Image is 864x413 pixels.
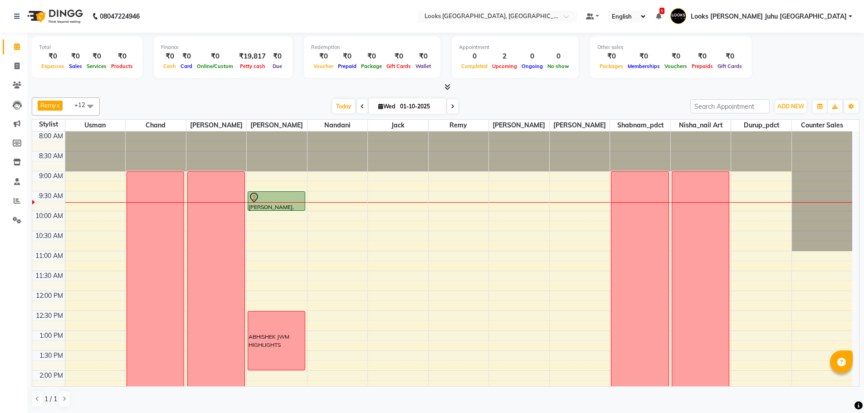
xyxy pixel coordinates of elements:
[690,99,770,113] input: Search Appointment
[311,44,433,51] div: Redemption
[792,120,852,131] span: Counter Sales
[186,120,247,131] span: [PERSON_NAME]
[38,331,65,340] div: 1:00 PM
[490,51,519,62] div: 2
[67,63,84,69] span: Sales
[161,63,178,69] span: Cash
[519,51,545,62] div: 0
[384,63,413,69] span: Gift Cards
[195,51,235,62] div: ₹0
[248,192,305,210] div: [PERSON_NAME], TK01, 09:30 AM-10:00 AM, Wash Shampoo(F)
[489,120,549,131] span: [PERSON_NAME]
[32,120,65,129] div: Stylist
[662,51,689,62] div: ₹0
[126,120,186,131] span: chand
[671,120,731,131] span: Nisha_nail art
[368,120,428,131] span: Jack
[731,120,791,131] span: Durup_pdct
[39,44,135,51] div: Total
[74,101,92,108] span: +12
[545,51,571,62] div: 0
[715,51,744,62] div: ₹0
[308,120,368,131] span: Nandani
[519,63,545,69] span: Ongoing
[37,191,65,201] div: 9:30 AM
[597,44,744,51] div: Other sales
[397,100,443,113] input: 2025-10-01
[413,51,433,62] div: ₹0
[38,371,65,380] div: 2:00 PM
[100,4,140,29] b: 08047224946
[67,51,84,62] div: ₹0
[178,63,195,69] span: Card
[178,51,195,62] div: ₹0
[625,51,662,62] div: ₹0
[40,102,56,109] span: Remy
[332,99,355,113] span: Today
[715,63,744,69] span: Gift Cards
[161,44,285,51] div: Finance
[429,120,489,131] span: Remy
[38,351,65,360] div: 1:30 PM
[44,394,57,404] span: 1 / 1
[109,51,135,62] div: ₹0
[34,311,65,321] div: 12:30 PM
[384,51,413,62] div: ₹0
[311,51,336,62] div: ₹0
[691,12,847,21] span: Looks [PERSON_NAME] Juhu [GEOGRAPHIC_DATA]
[359,51,384,62] div: ₹0
[195,63,235,69] span: Online/Custom
[659,8,664,14] span: 5
[23,4,85,29] img: logo
[670,8,686,24] img: Looks JW Marriott Juhu Mumbai
[336,51,359,62] div: ₹0
[84,63,109,69] span: Services
[37,131,65,141] div: 8:00 AM
[689,51,715,62] div: ₹0
[34,291,65,301] div: 12:00 PM
[84,51,109,62] div: ₹0
[459,51,490,62] div: 0
[597,63,625,69] span: Packages
[775,100,806,113] button: ADD NEW
[336,63,359,69] span: Prepaid
[39,51,67,62] div: ₹0
[235,51,269,62] div: ₹19,817
[39,63,67,69] span: Expenses
[249,333,304,349] div: ABHISHEK JWM HIGHLIGHTS
[459,44,571,51] div: Appointment
[777,103,804,110] span: ADD NEW
[689,63,715,69] span: Prepaids
[34,271,65,281] div: 11:30 AM
[662,63,689,69] span: Vouchers
[34,231,65,241] div: 10:30 AM
[490,63,519,69] span: Upcoming
[545,63,571,69] span: No show
[826,377,855,404] iframe: chat widget
[269,51,285,62] div: ₹0
[459,63,490,69] span: Completed
[610,120,670,131] span: Shabnam_pdct
[597,51,625,62] div: ₹0
[656,12,661,20] a: 5
[109,63,135,69] span: Products
[247,120,307,131] span: [PERSON_NAME]
[37,151,65,161] div: 8:30 AM
[413,63,433,69] span: Wallet
[34,211,65,221] div: 10:00 AM
[56,102,60,109] a: x
[65,120,126,131] span: Usman
[34,251,65,261] div: 11:00 AM
[550,120,610,131] span: [PERSON_NAME]
[161,51,178,62] div: ₹0
[238,63,268,69] span: Petty cash
[270,63,284,69] span: Due
[625,63,662,69] span: Memberships
[359,63,384,69] span: Package
[376,103,397,110] span: Wed
[311,63,336,69] span: Voucher
[37,171,65,181] div: 9:00 AM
